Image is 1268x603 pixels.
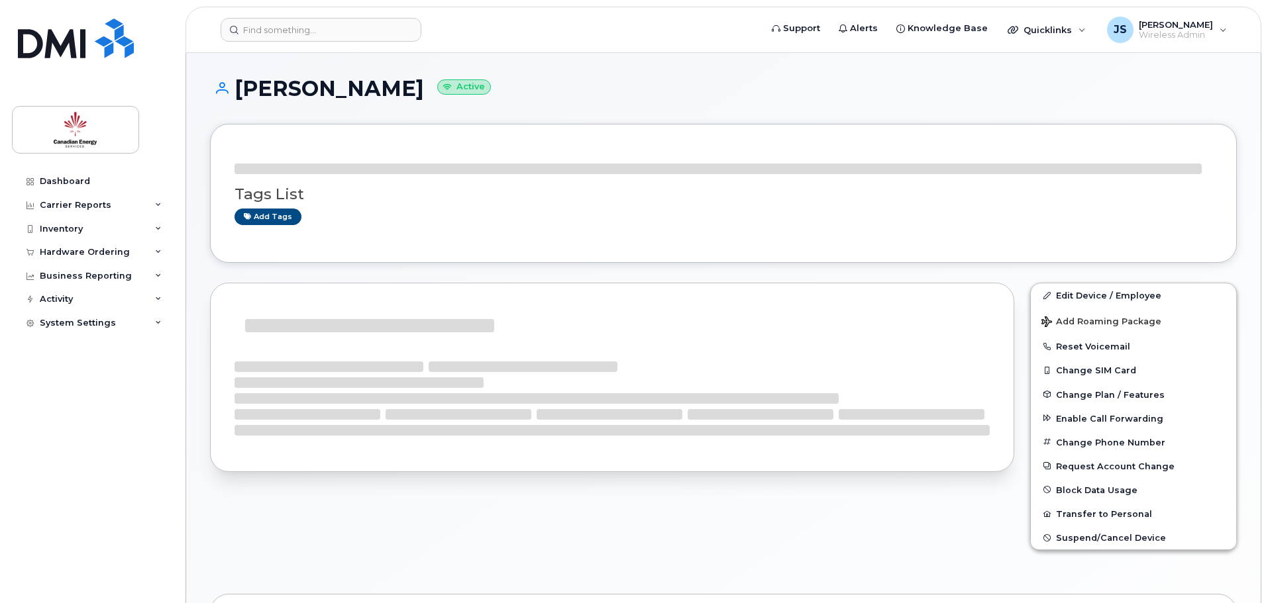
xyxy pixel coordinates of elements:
button: Enable Call Forwarding [1031,406,1236,430]
button: Transfer to Personal [1031,502,1236,526]
button: Change Plan / Features [1031,383,1236,406]
button: Reset Voicemail [1031,334,1236,358]
h3: Tags List [235,186,1212,203]
a: Edit Device / Employee [1031,283,1236,307]
small: Active [437,79,491,95]
button: Add Roaming Package [1031,307,1236,334]
h1: [PERSON_NAME] [210,77,1237,100]
button: Change SIM Card [1031,358,1236,382]
a: Add tags [235,209,301,225]
button: Change Phone Number [1031,430,1236,454]
span: Enable Call Forwarding [1056,413,1163,423]
button: Request Account Change [1031,454,1236,478]
span: Suspend/Cancel Device [1056,533,1166,543]
button: Block Data Usage [1031,478,1236,502]
span: Add Roaming Package [1041,316,1161,329]
span: Change Plan / Features [1056,389,1165,399]
button: Suspend/Cancel Device [1031,526,1236,549]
